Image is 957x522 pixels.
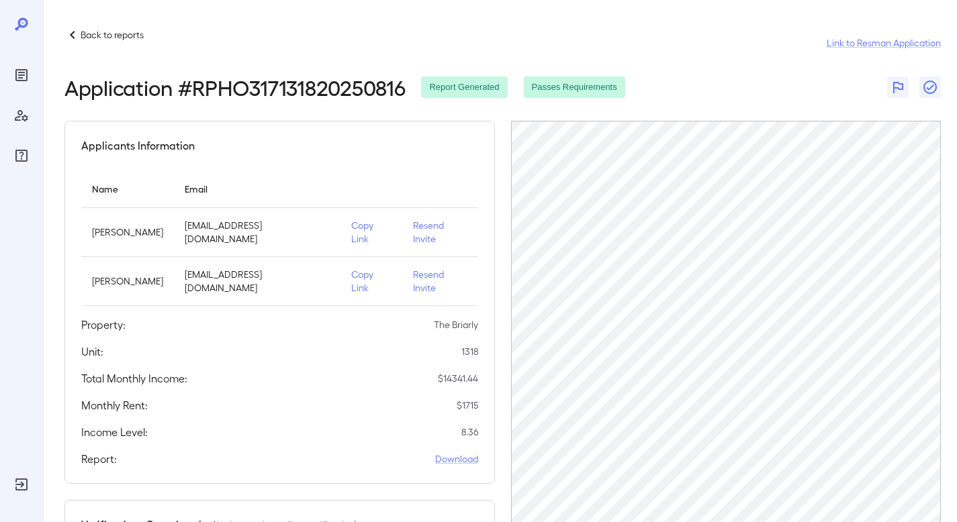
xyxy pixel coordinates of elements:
[185,268,330,295] p: [EMAIL_ADDRESS][DOMAIN_NAME]
[421,81,507,94] span: Report Generated
[92,274,163,288] p: [PERSON_NAME]
[81,370,187,386] h5: Total Monthly Income:
[185,219,330,246] p: [EMAIL_ADDRESS][DOMAIN_NAME]
[919,76,941,98] button: Close Report
[887,76,909,98] button: Flag Report
[524,81,625,94] span: Passes Requirements
[351,268,392,295] p: Copy Link
[461,345,478,358] p: 1318
[11,64,32,86] div: Reports
[461,425,478,439] p: 8.36
[81,424,148,440] h5: Income Level:
[64,75,405,99] h2: Application # RPHO317131820250816
[351,219,392,246] p: Copy Link
[81,451,117,467] h5: Report:
[11,474,32,495] div: Log Out
[92,225,163,239] p: [PERSON_NAME]
[413,219,467,246] p: Resend Invite
[827,36,941,50] a: Link to Resman Application
[81,170,174,208] th: Name
[81,28,144,42] p: Back to reports
[81,317,126,333] h5: Property:
[81,397,148,413] h5: Monthly Rent:
[457,399,478,412] p: $ 1715
[174,170,340,208] th: Email
[438,372,478,385] p: $ 14341.44
[81,170,478,306] table: simple table
[413,268,467,295] p: Resend Invite
[435,452,478,466] a: Download
[434,318,478,331] p: The Briarly
[11,105,32,126] div: Manage Users
[81,138,195,154] h5: Applicants Information
[11,145,32,166] div: FAQ
[81,344,103,360] h5: Unit:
